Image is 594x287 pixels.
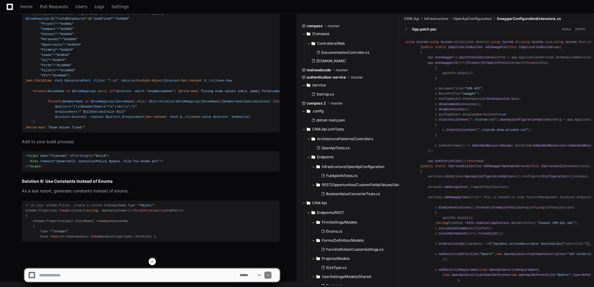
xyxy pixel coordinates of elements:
span: $GeneratedPath [48,12,74,15]
span: Visit [457,71,467,75]
span: static [435,164,446,168]
button: [DOMAIN_NAME] [309,57,391,65]
button: dotnet-tools.json [309,116,391,124]
span: "Contact" [40,32,57,36]
span: Combine [476,221,489,225]
span: "Enum values fixed!" [48,126,85,129]
span: "0x0000" [115,17,130,21]
span: "0x0020" [59,48,74,52]
span: GetRequiredService [556,56,589,59]
span: this [509,45,517,49]
span: DocExpansion [487,97,509,101]
span: mainwebcode [307,68,331,73]
button: CRM.Api.UnitTests [302,124,395,134]
span: AppContext [491,221,510,225]
span: "Company" [40,27,57,31]
button: Controllers/Web [307,39,395,48]
span: Target [29,165,40,169]
span: FirmSettings/Models [322,220,357,225]
span: ICrmApiInfoVisitor [482,61,515,65]
span: "object" [139,204,154,208]
button: /Compass [302,29,395,39]
button: Forms/Definition/Models [312,236,404,245]
span: authentication-service [307,75,346,80]
span: OpenApiSecurityScheme [504,252,543,256]
span: in [538,206,541,209]
span: -Raw [224,79,232,82]
span: -Recurse [120,79,135,82]
span: Startup.cs [316,92,334,97]
svg: Directory [316,219,320,226]
span: Text [579,40,586,44]
span: Convert [275,100,288,103]
span: Infrastructure/OpenApiConfiguration [322,164,384,169]
span: InjectStylesheet [446,128,476,132]
span: using [491,40,500,44]
span: IServiceCollection [541,164,575,168]
svg: Directory [307,82,310,89]
span: foreach [476,206,489,209]
span: IConfiguration [541,175,567,178]
div: [DATE] [576,27,586,31]
span: EnableAnnotations [439,206,470,209]
span: Write-Host [180,89,199,93]
span: -Filter [92,79,105,82]
span: Description [545,252,565,256]
span: $enumName [267,89,284,93]
span: "powershell -ExecutionPolicy Bypass -File fix-enums.ps1" [55,160,160,163]
span: REST/Opportunities/CustomFields/Values/ValueConverters [322,182,404,187]
span: ConfigObject [439,113,461,116]
svg: Directory [307,30,310,37]
svg: Directory [307,108,310,115]
span: foreach [33,89,46,93]
span: IndexStream [439,144,459,147]
span: Visit [457,216,467,220]
p: As a last resort, generate constants instead of enums: [22,188,280,195]
button: BooleanValueConverterTests.cs [319,190,401,198]
span: Infrastructure [424,16,448,21]
button: DocumentationController.cs [314,48,391,57]
span: Target [27,154,38,158]
span: DocumentTitle [439,87,463,90]
span: [DOMAIN_NAME] [316,59,346,63]
span: IncludeXmlComments [439,227,472,230]
span: ( ) => [467,242,489,246]
span: Settings [111,5,129,8]
span: => [459,61,465,65]
span: $memberName [63,100,83,103]
span: Pull Requests [40,5,68,8]
span: "Fixing enum values in ( .Name) for " [200,89,286,93]
span: in [161,209,165,213]
span: Forms/Definition/Models [322,238,364,243]
span: $enumName [202,100,219,103]
span: compass 2 [307,101,326,106]
span: "0x0040" [55,53,70,57]
span: "enum " [147,89,174,93]
span: /service [312,83,326,88]
button: OpenApiTests.cs [314,144,396,152]
span: Command [40,160,53,163]
span: $enumName [48,89,64,93]
span: OpenApiConfigurationOptions [500,118,550,121]
span: Collections [454,40,474,44]
span: "*.cs" [107,79,118,82]
button: FullApiInfoTests.cs [319,172,401,180]
span: Enums.cs [326,229,342,234]
span: "Cfe" [40,74,50,77]
span: AddSwaggerUI [485,45,508,49]
button: Projects/Models [312,254,404,263]
span: return [467,159,478,163]
span: Endpoints/REST [317,210,344,215]
span: System [441,40,452,44]
span: $correctValue [150,100,174,103]
span: in [528,61,532,65]
span: in [66,89,70,93]
span: Users [76,5,87,8]
span: new [92,235,98,239]
span: RoutePrefix [439,92,459,95]
span: ICrmApiInfoVisitor [491,206,525,209]
span: $EnumMappings [72,89,96,93]
span: "0x0004" [59,32,74,36]
span: AfterTargets [70,154,92,158]
span: $memberName [223,100,243,103]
